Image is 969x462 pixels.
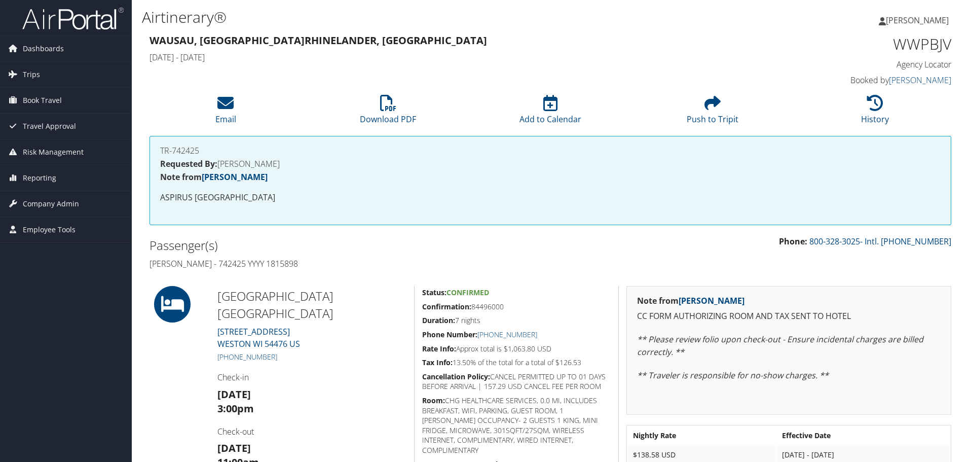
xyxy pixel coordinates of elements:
h4: [PERSON_NAME] [160,160,941,168]
strong: [DATE] [217,387,251,401]
th: Nightly Rate [628,427,775,445]
strong: Wausau, [GEOGRAPHIC_DATA] Rhinelander, [GEOGRAPHIC_DATA] [150,33,487,47]
strong: Phone Number: [422,330,477,339]
strong: [DATE] [217,441,251,455]
strong: Tax Info: [422,358,453,367]
em: ** Traveler is responsible for no-show charges. ** [637,370,829,381]
strong: Note from [637,295,744,306]
span: Company Admin [23,191,79,217]
span: Travel Approval [23,114,76,139]
h4: Agency Locator [762,59,951,70]
a: [STREET_ADDRESS]WESTON WI 54476 US [217,326,300,349]
span: Confirmed [446,288,489,297]
h5: Approx total is $1,063.80 USD [422,344,611,354]
a: [PERSON_NAME] [202,171,268,183]
h2: Passenger(s) [150,237,543,254]
span: Dashboards [23,36,64,61]
th: Effective Date [777,427,950,445]
h5: 84496000 [422,302,611,312]
h5: 13.50% of the total for a total of $126.53 [422,358,611,368]
span: [PERSON_NAME] [886,15,949,26]
a: Download PDF [360,100,416,125]
h4: TR-742425 [160,147,941,155]
strong: Confirmation: [422,302,471,311]
img: airportal-logo.png [22,7,124,30]
h4: [PERSON_NAME] - 742425 YYYY 1815898 [150,258,543,269]
h4: Check-out [217,426,406,437]
a: [PERSON_NAME] [889,75,951,86]
strong: Phone: [779,236,807,247]
a: [PERSON_NAME] [679,295,744,306]
a: Email [215,100,236,125]
h2: [GEOGRAPHIC_DATA] [GEOGRAPHIC_DATA] [217,288,406,322]
h5: CANCEL PERMITTED UP TO 01 DAYS BEFORE ARRIVAL | 157.29 USD CANCEL FEE PER ROOM [422,372,611,392]
h1: Airtinerary® [142,7,687,28]
strong: Cancellation Policy: [422,372,490,381]
strong: Room: [422,396,445,405]
h4: Check-in [217,372,406,383]
span: Risk Management [23,139,84,165]
a: 800-328-3025- Intl. [PHONE_NUMBER] [809,236,951,247]
span: Employee Tools [23,217,76,242]
h4: [DATE] - [DATE] [150,52,747,63]
h4: Booked by [762,75,951,86]
em: ** Please review folio upon check-out - Ensure incidental charges are billed correctly. ** [637,334,923,358]
h5: 7 nights [422,315,611,326]
a: Push to Tripit [687,100,738,125]
strong: Note from [160,171,268,183]
h1: WWPBJV [762,33,951,55]
span: Book Travel [23,88,62,113]
p: CC FORM AUTHORIZING ROOM AND TAX SENT TO HOTEL [637,310,941,323]
a: History [861,100,889,125]
a: [PHONE_NUMBER] [217,352,277,362]
a: Add to Calendar [519,100,581,125]
strong: Requested By: [160,158,217,169]
a: [PERSON_NAME] [879,5,959,35]
strong: Duration: [422,315,455,325]
p: ASPIRUS [GEOGRAPHIC_DATA] [160,191,941,204]
strong: Rate Info: [422,344,456,353]
span: Reporting [23,165,56,191]
strong: Status: [422,288,446,297]
h5: CHG HEALTHCARE SERVICES, 0.0 MI, INCLUDES BREAKFAST, WIFI, PARKING, GUEST ROOM, 1 [PERSON_NAME] O... [422,396,611,455]
strong: 3:00pm [217,402,254,415]
a: [PHONE_NUMBER] [477,330,537,339]
span: Trips [23,62,40,87]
